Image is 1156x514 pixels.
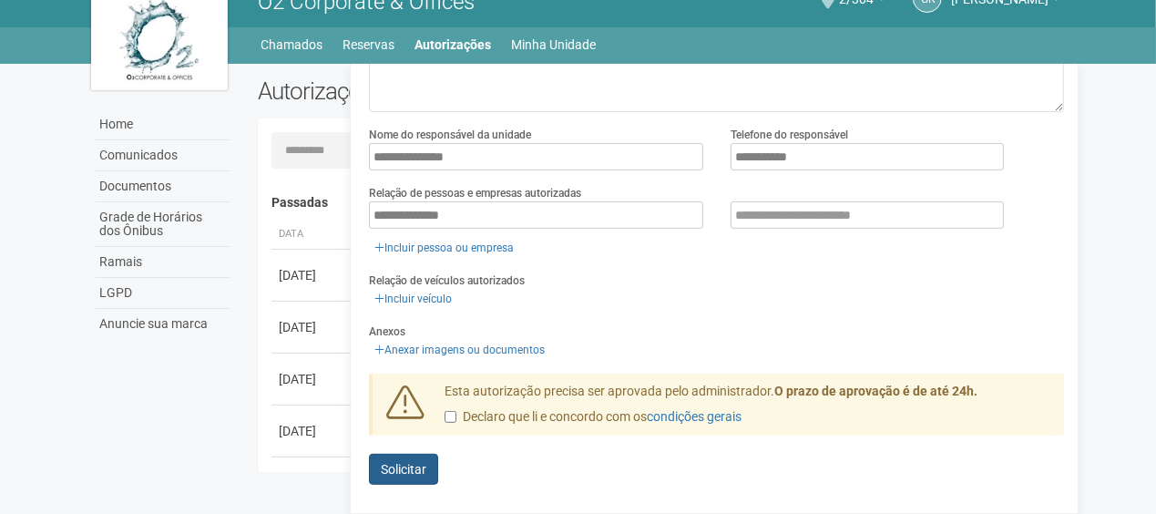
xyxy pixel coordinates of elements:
label: Declaro que li e concordo com os [445,408,742,427]
h4: Passadas [271,196,1052,210]
a: LGPD [96,278,230,309]
strong: O prazo de aprovação é de até 24h. [774,384,977,398]
div: [DATE] [279,266,346,284]
a: Incluir pessoa ou empresa [369,238,519,258]
div: [DATE] [279,318,346,336]
input: Declaro que li e concordo com oscondições gerais [445,411,456,423]
th: Data [271,220,353,250]
label: Anexos [369,324,405,340]
a: Comunicados [96,140,230,171]
a: Chamados [261,32,323,57]
a: Documentos [96,171,230,202]
a: condições gerais [647,409,742,424]
h2: Autorizações [258,77,648,105]
a: Anexar imagens ou documentos [369,340,550,360]
a: Grade de Horários dos Ônibus [96,202,230,247]
a: Autorizações [415,32,492,57]
a: Minha Unidade [512,32,597,57]
span: Solicitar [381,462,426,477]
div: [DATE] [279,422,346,440]
label: Telefone do responsável [731,127,848,143]
a: Ramais [96,247,230,278]
a: Home [96,109,230,140]
a: Reservas [343,32,395,57]
button: Solicitar [369,454,438,485]
a: Incluir veículo [369,289,457,309]
label: Relação de veículos autorizados [369,272,525,289]
div: [DATE] [279,370,346,388]
label: Nome do responsável da unidade [369,127,531,143]
label: Relação de pessoas e empresas autorizadas [369,185,581,201]
div: Esta autorização precisa ser aprovada pelo administrador. [431,383,1065,436]
a: Anuncie sua marca [96,309,230,339]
